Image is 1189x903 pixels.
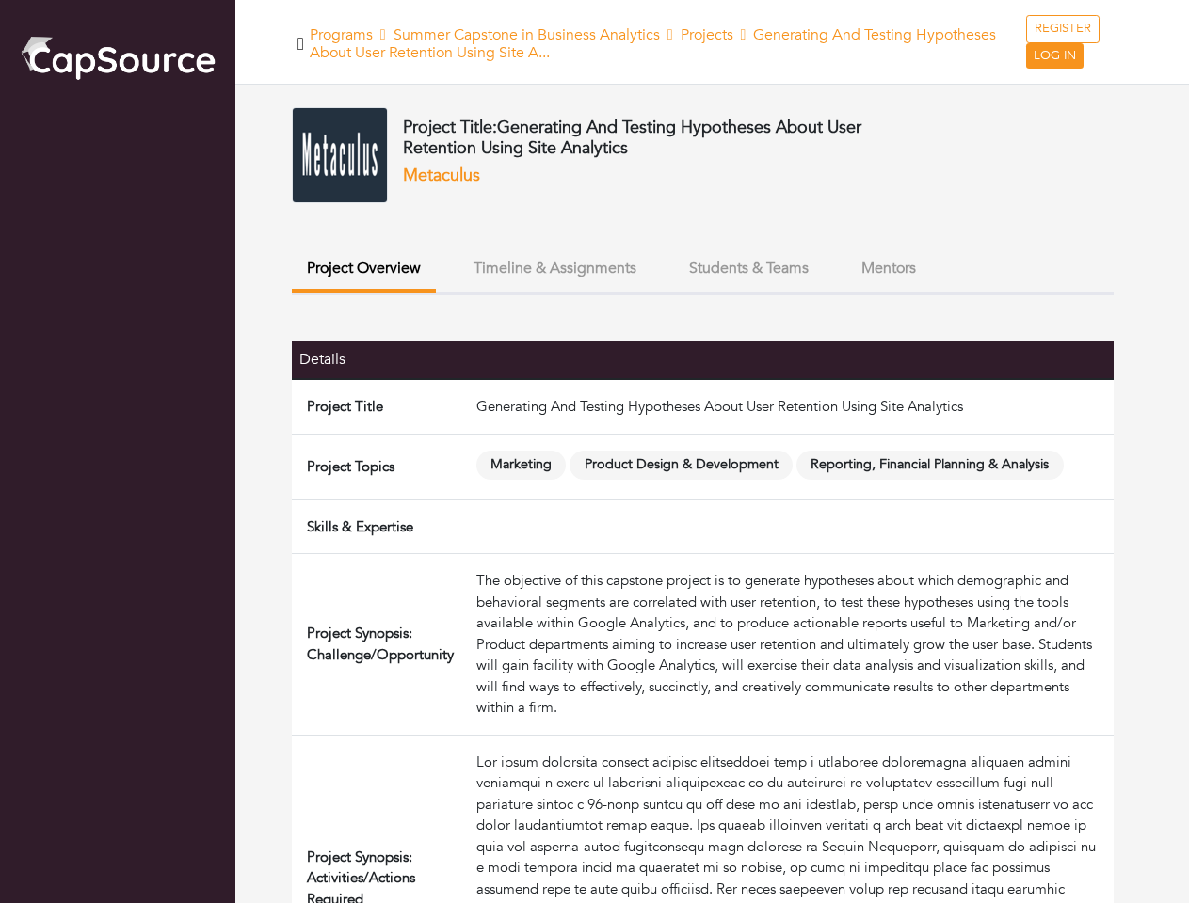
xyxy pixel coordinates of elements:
[403,164,480,187] a: Metaculus
[674,248,824,289] button: Students & Teams
[1026,15,1100,43] a: REGISTER
[292,341,469,379] th: Details
[403,118,867,158] h4: Project Title:
[292,434,469,499] td: Project Topics
[476,451,567,480] span: Marketing
[310,24,997,63] span: Generating And Testing Hypotheses About User Retention Using Site A...
[1026,43,1084,70] a: LOG IN
[292,107,388,203] img: download-1.png
[292,554,469,736] td: Project Synopsis: Challenge/Opportunity
[292,499,469,554] td: Skills & Expertise
[570,451,793,480] span: Product Design & Development
[476,570,1106,719] div: The objective of this capstone project is to generate hypotheses about which demographic and beha...
[796,451,1064,480] span: Reporting, Financial Planning & Analysis
[292,248,436,293] button: Project Overview
[403,116,861,160] span: Generating And Testing Hypotheses About User Retention Using Site Analytics
[846,248,931,289] button: Mentors
[681,24,733,45] a: Projects
[292,379,469,434] td: Project Title
[310,24,373,45] a: Programs
[469,379,1114,434] td: Generating And Testing Hypotheses About User Retention Using Site Analytics
[19,33,217,82] img: cap_logo.png
[394,24,660,45] a: Summer Capstone in Business Analytics
[458,248,651,289] button: Timeline & Assignments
